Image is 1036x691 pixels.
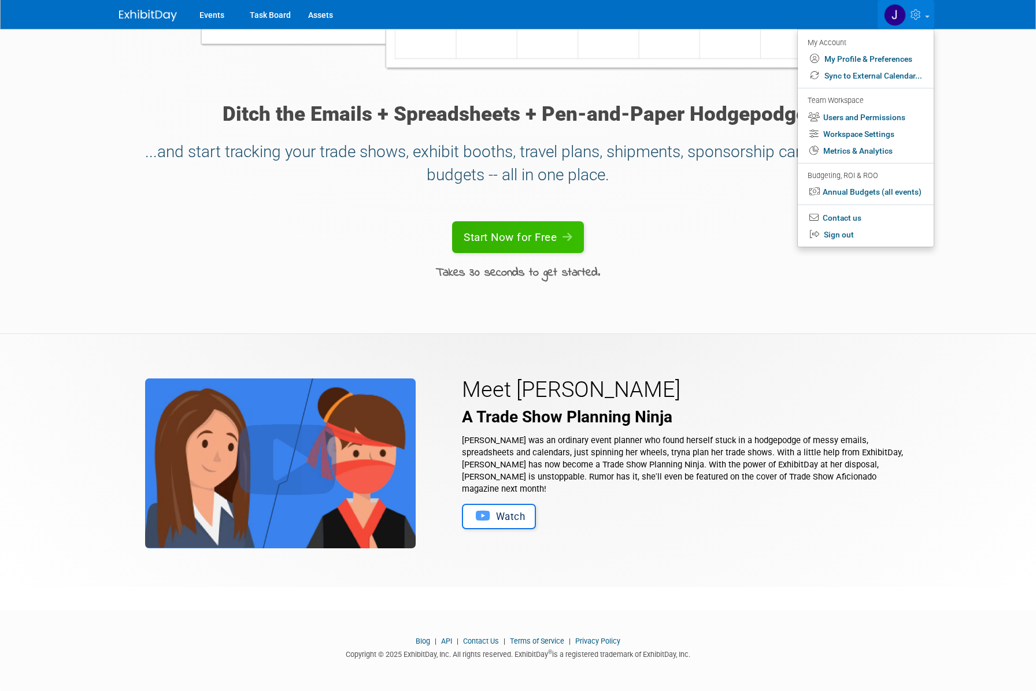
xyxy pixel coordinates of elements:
div: [PERSON_NAME] was an ordinary event planner who found herself stuck in a hodgepodge of messy emai... [462,434,915,529]
a: API [441,637,452,645]
a: Blog [416,637,430,645]
span: Play Video [119,458,442,467]
div: My Account [808,35,922,49]
span: Play Video [462,511,536,521]
a: Contact Us [463,637,499,645]
div: Budgeting, ROI & ROO [808,170,922,182]
sup: ® [548,649,552,655]
span: Watch [496,510,526,523]
div: A Trade Show Planning Ninja [462,406,915,429]
img: Janet Butler [884,4,906,26]
div: Ditch the Emails + Spreadsheets + Pen-and-Paper Hodgepodge. [119,71,917,135]
img: Play Video [145,378,416,548]
div: Team Workspace [808,95,922,107]
a: Sign out [798,226,934,243]
div: Meet [PERSON_NAME] [462,374,915,406]
a: Sync to External Calendar... [798,68,934,84]
a: Terms of Service [510,637,564,645]
span: | [454,637,461,645]
span: | [432,637,439,645]
span: | [501,637,508,645]
a: My Profile & Preferences [798,51,934,68]
img: ExhibitDay [119,10,177,21]
a: Workspace Settings [798,126,934,143]
div: ...and start tracking your trade shows, exhibit booths, travel plans, shipments, sponsorship camp... [119,135,917,216]
a: Annual Budgets (all events) [798,184,934,200]
a: Users and Permissions [798,109,934,126]
span: | [566,637,573,645]
a: Privacy Policy [575,637,620,645]
button: Watch [462,504,536,529]
a: Contact us [798,210,934,226]
a: Metrics & Analytics [798,143,934,159]
a: Start Now for Free [452,221,584,253]
div: Takes 30 seconds to get started. [119,253,917,281]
